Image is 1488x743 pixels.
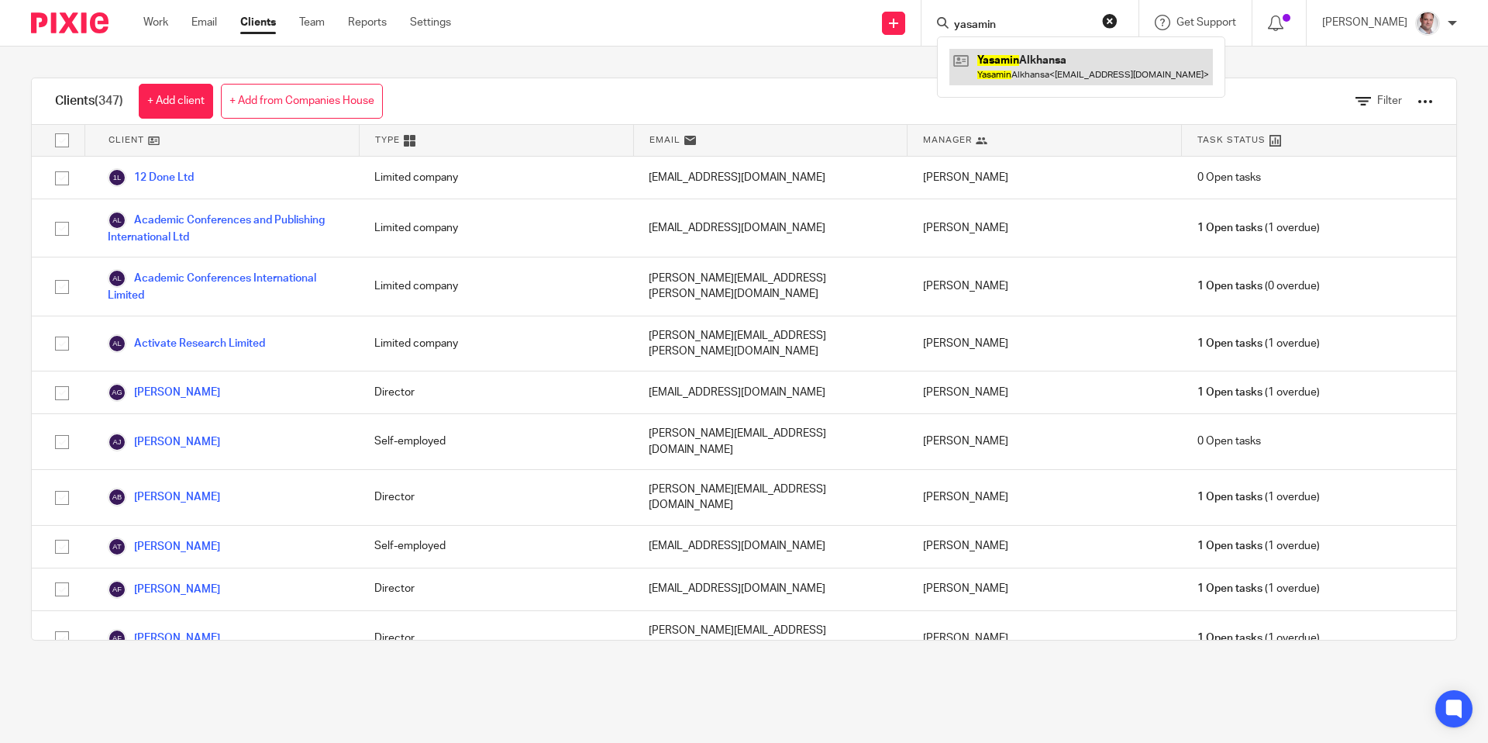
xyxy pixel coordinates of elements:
[923,133,972,147] span: Manager
[1377,95,1402,106] span: Filter
[1197,538,1320,554] span: (1 overdue)
[108,629,220,648] a: [PERSON_NAME]
[1197,278,1320,294] span: (0 overdue)
[1322,15,1407,30] p: [PERSON_NAME]
[633,199,908,257] div: [EMAIL_ADDRESS][DOMAIN_NAME]
[952,19,1092,33] input: Search
[359,316,633,371] div: Limited company
[375,133,400,147] span: Type
[1197,489,1262,505] span: 1 Open tasks
[633,316,908,371] div: [PERSON_NAME][EMAIL_ADDRESS][PERSON_NAME][DOMAIN_NAME]
[108,433,220,451] a: [PERSON_NAME]
[908,257,1182,315] div: [PERSON_NAME]
[908,526,1182,568] div: [PERSON_NAME]
[359,568,633,610] div: Director
[31,12,108,33] img: Pixie
[908,157,1182,199] div: [PERSON_NAME]
[1197,631,1320,646] span: (1 overdue)
[221,84,383,119] a: + Add from Companies House
[299,15,325,30] a: Team
[633,157,908,199] div: [EMAIL_ADDRESS][DOMAIN_NAME]
[1197,434,1261,449] span: 0 Open tasks
[108,334,126,353] img: svg%3E
[108,383,126,402] img: svg%3E
[108,211,126,230] img: svg%3E
[108,488,220,506] a: [PERSON_NAME]
[108,580,220,599] a: [PERSON_NAME]
[108,133,144,147] span: Client
[908,316,1182,371] div: [PERSON_NAME]
[1176,17,1236,28] span: Get Support
[108,168,194,187] a: 12 Done Ltd
[1197,489,1320,505] span: (1 overdue)
[633,371,908,413] div: [EMAIL_ADDRESS][DOMAIN_NAME]
[108,488,126,506] img: svg%3E
[1197,220,1320,236] span: (1 overdue)
[108,629,126,648] img: svg%3E
[649,133,680,147] span: Email
[1197,581,1262,596] span: 1 Open tasks
[108,168,126,187] img: svg%3E
[1197,336,1320,351] span: (1 overdue)
[108,211,343,245] a: Academic Conferences and Publishing International Ltd
[359,371,633,413] div: Director
[139,84,213,119] a: + Add client
[633,414,908,469] div: [PERSON_NAME][EMAIL_ADDRESS][DOMAIN_NAME]
[95,95,123,107] span: (347)
[108,383,220,402] a: [PERSON_NAME]
[143,15,168,30] a: Work
[908,568,1182,610] div: [PERSON_NAME]
[1197,581,1320,596] span: (1 overdue)
[359,611,633,666] div: Director
[1197,170,1261,185] span: 0 Open tasks
[359,414,633,469] div: Self-employed
[108,334,265,353] a: Activate Research Limited
[633,611,908,666] div: [PERSON_NAME][EMAIL_ADDRESS][DOMAIN_NAME]
[55,93,123,109] h1: Clients
[359,199,633,257] div: Limited company
[1197,385,1320,400] span: (1 overdue)
[108,537,220,556] a: [PERSON_NAME]
[108,537,126,556] img: svg%3E
[908,371,1182,413] div: [PERSON_NAME]
[359,157,633,199] div: Limited company
[1102,13,1118,29] button: Clear
[908,199,1182,257] div: [PERSON_NAME]
[1197,278,1262,294] span: 1 Open tasks
[108,269,126,288] img: svg%3E
[1415,11,1440,36] img: Munro%20Partners-3202.jpg
[1197,336,1262,351] span: 1 Open tasks
[1197,220,1262,236] span: 1 Open tasks
[633,257,908,315] div: [PERSON_NAME][EMAIL_ADDRESS][PERSON_NAME][DOMAIN_NAME]
[1197,538,1262,554] span: 1 Open tasks
[359,470,633,525] div: Director
[359,257,633,315] div: Limited company
[1197,385,1262,400] span: 1 Open tasks
[908,414,1182,469] div: [PERSON_NAME]
[108,580,126,599] img: svg%3E
[1197,631,1262,646] span: 1 Open tasks
[348,15,387,30] a: Reports
[1197,133,1266,147] span: Task Status
[633,526,908,568] div: [EMAIL_ADDRESS][DOMAIN_NAME]
[410,15,451,30] a: Settings
[108,433,126,451] img: svg%3E
[191,15,217,30] a: Email
[240,15,276,30] a: Clients
[108,269,343,303] a: Academic Conferences International Limited
[908,611,1182,666] div: [PERSON_NAME]
[47,126,77,155] input: Select all
[359,526,633,568] div: Self-employed
[633,470,908,525] div: [PERSON_NAME][EMAIL_ADDRESS][DOMAIN_NAME]
[908,470,1182,525] div: [PERSON_NAME]
[633,568,908,610] div: [EMAIL_ADDRESS][DOMAIN_NAME]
